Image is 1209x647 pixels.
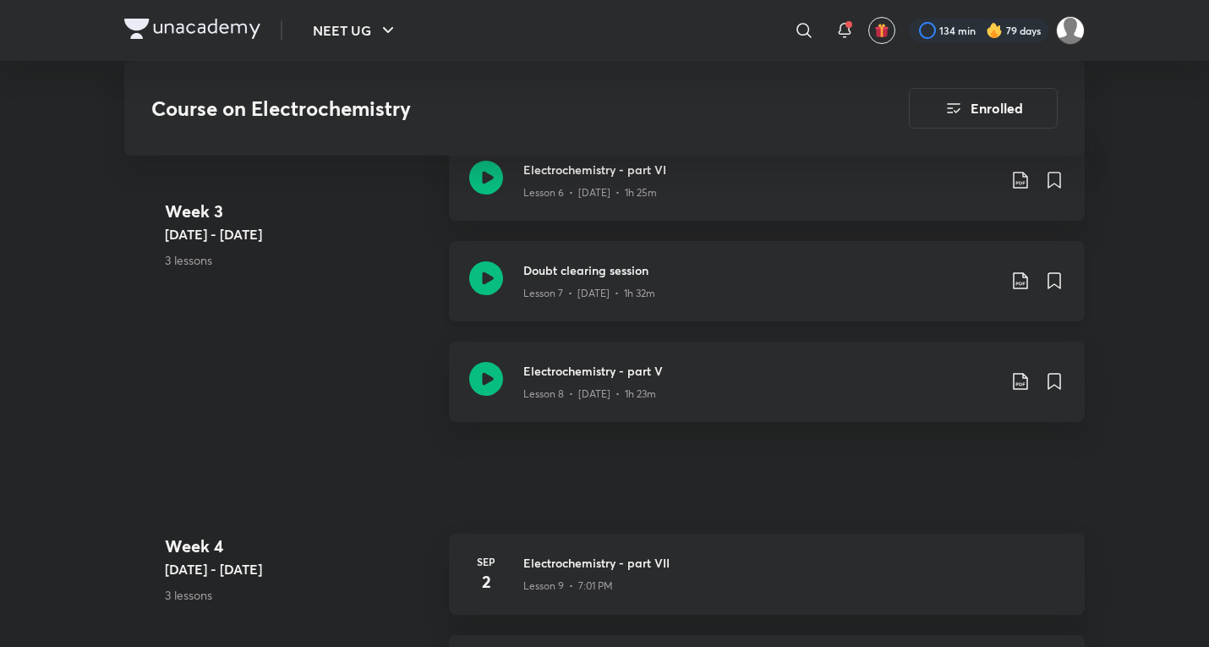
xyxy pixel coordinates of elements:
[165,224,435,244] h5: [DATE] - [DATE]
[449,342,1085,442] a: Electrochemistry - part VLesson 8 • [DATE] • 1h 23m
[469,554,503,569] h6: Sep
[303,14,408,47] button: NEET UG
[124,19,260,39] img: Company Logo
[1056,16,1085,45] img: Kushagra Singh
[151,96,813,121] h3: Course on Electrochemistry
[523,161,997,178] h3: Electrochemistry - part VI
[449,140,1085,241] a: Electrochemistry - part VILesson 6 • [DATE] • 1h 25m
[523,286,655,301] p: Lesson 7 • [DATE] • 1h 32m
[165,559,435,579] h5: [DATE] - [DATE]
[986,22,1003,39] img: streak
[165,586,435,604] p: 3 lessons
[523,387,656,402] p: Lesson 8 • [DATE] • 1h 23m
[449,241,1085,342] a: Doubt clearing sessionLesson 7 • [DATE] • 1h 32m
[909,88,1058,129] button: Enrolled
[165,251,435,269] p: 3 lessons
[523,362,997,380] h3: Electrochemistry - part V
[124,19,260,43] a: Company Logo
[449,534,1085,635] a: Sep2Electrochemistry - part VIILesson 9 • 7:01 PM
[165,199,435,224] h4: Week 3
[523,261,997,279] h3: Doubt clearing session
[165,534,435,559] h4: Week 4
[523,185,657,200] p: Lesson 6 • [DATE] • 1h 25m
[868,17,895,44] button: avatar
[469,569,503,595] h4: 2
[874,23,889,38] img: avatar
[523,554,1064,572] h3: Electrochemistry - part VII
[523,578,613,594] p: Lesson 9 • 7:01 PM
